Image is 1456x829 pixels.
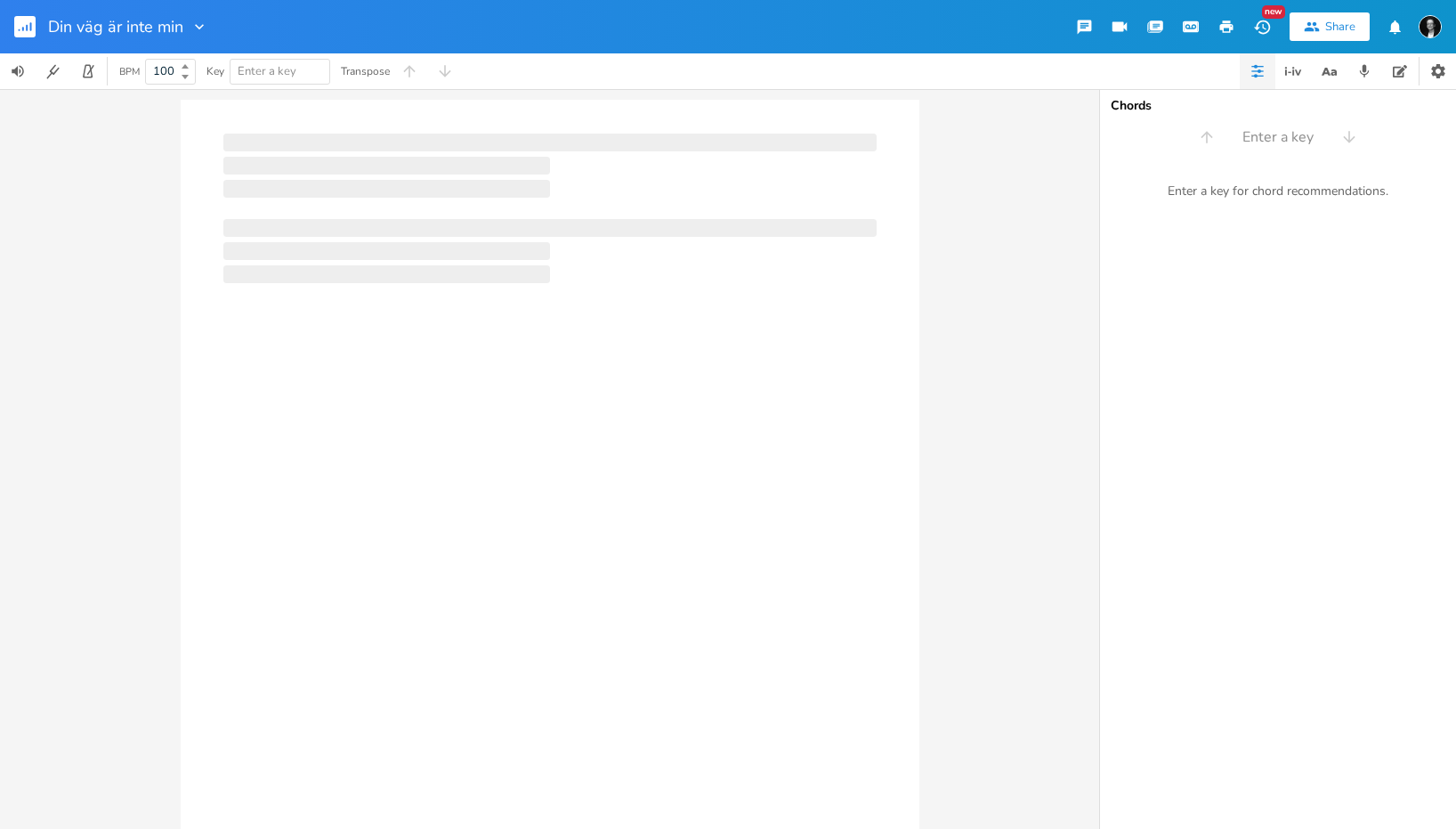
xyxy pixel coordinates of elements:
div: Chords [1111,100,1445,112]
div: Key [206,66,224,77]
div: Share [1325,19,1355,35]
div: BPM [119,67,140,77]
button: Share [1290,12,1370,41]
button: New [1244,11,1280,43]
div: New [1262,5,1285,19]
div: Transpose [341,66,390,77]
img: Marianne Milde [1419,15,1442,38]
div: Enter a key for chord recommendations. [1100,173,1456,210]
span: Enter a key [238,63,296,79]
span: Enter a key [1242,127,1314,148]
span: Din väg är inte min [48,19,183,35]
